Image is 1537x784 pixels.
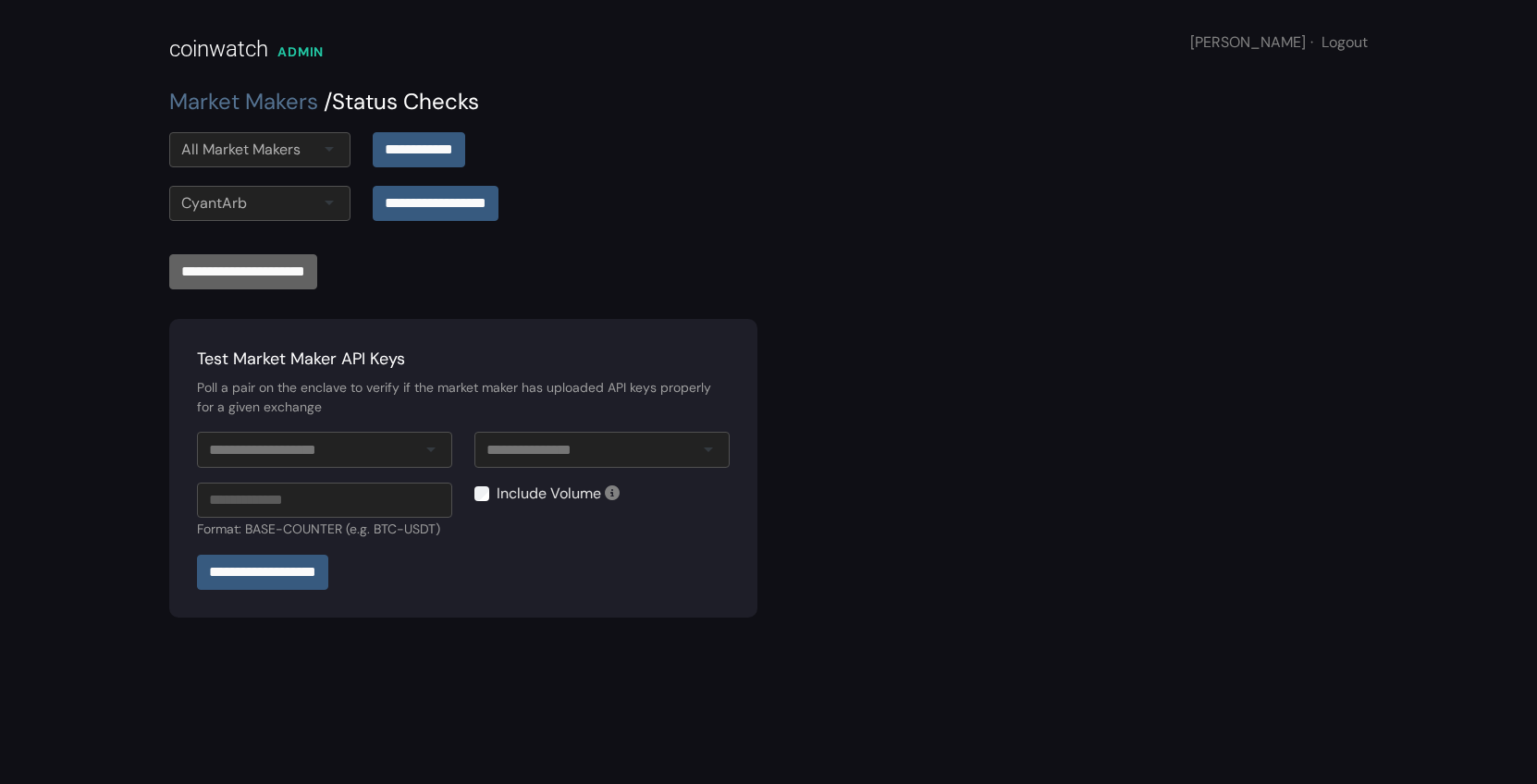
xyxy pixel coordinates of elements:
a: Logout [1322,32,1368,52]
span: · [1310,32,1313,52]
div: coinwatch [169,32,268,66]
div: All Market Makers [181,139,301,161]
div: Status Checks [169,85,1368,118]
div: ADMIN [277,43,324,62]
div: Test Market Maker API Keys [197,347,730,372]
span: / [324,87,332,116]
small: Format: BASE-COUNTER (e.g. BTC-USDT) [197,521,440,537]
div: Poll a pair on the enclave to verify if the market maker has uploaded API keys properly for a giv... [197,378,730,417]
label: Include Volume [497,483,601,505]
div: CyantArb [181,192,247,214]
a: Market Makers [169,87,318,116]
div: [PERSON_NAME] [1190,31,1368,54]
